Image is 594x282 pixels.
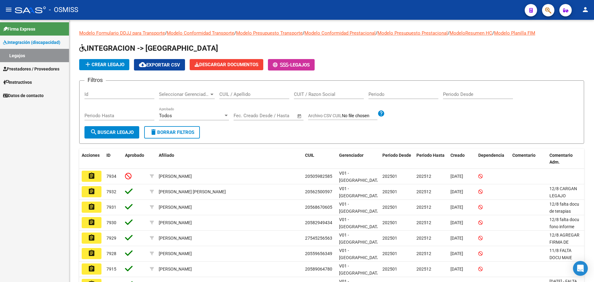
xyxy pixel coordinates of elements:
span: 20582949434 [305,220,332,225]
span: Comentario Adm. [549,153,573,165]
span: 202512 [416,236,431,241]
mat-icon: assignment [88,265,95,272]
span: Datos de contacto [3,92,44,99]
span: Periodo Desde [382,153,411,158]
span: Buscar Legajo [90,130,134,135]
mat-icon: add [84,61,92,68]
span: Afiliado [159,153,174,158]
span: [DATE] [450,205,463,210]
a: Modelo Conformidad Transporte [167,30,234,36]
button: Open calendar [296,113,303,120]
span: - OSMISS [49,3,78,17]
span: 202512 [416,251,431,256]
mat-icon: assignment [88,219,95,226]
a: Modelo Planilla FIM [494,30,535,36]
span: Descargar Documentos [195,62,258,67]
div: [PERSON_NAME] [PERSON_NAME] [159,188,226,195]
a: Modelo Presupuesto Transporte [236,30,303,36]
span: 202512 [416,267,431,271]
div: [PERSON_NAME] [159,235,192,242]
a: ModeloResumen HC [450,30,492,36]
span: V01 - [GEOGRAPHIC_DATA] [339,263,381,276]
span: 27545256563 [305,236,332,241]
datatable-header-cell: Periodo Hasta [414,149,448,169]
span: Instructivos [3,79,32,86]
span: [DATE] [450,267,463,271]
mat-icon: assignment [88,203,95,211]
mat-icon: person [582,6,589,13]
span: Seleccionar Gerenciador [159,92,209,97]
span: [DATE] [450,189,463,194]
span: Exportar CSV [139,62,180,68]
datatable-header-cell: Comentario Adm. [547,149,584,169]
button: Borrar Filtros [144,126,200,139]
span: Crear Legajo [84,62,124,67]
input: Archivo CSV CUIL [342,113,377,119]
div: [PERSON_NAME] [159,266,192,273]
span: V01 - [GEOGRAPHIC_DATA] [339,248,381,260]
datatable-header-cell: ID [104,149,123,169]
span: V01 - [GEOGRAPHIC_DATA] [339,217,381,229]
span: Legajos [290,62,310,68]
datatable-header-cell: Creado [448,149,476,169]
span: V01 - [GEOGRAPHIC_DATA] [339,171,381,183]
span: 202501 [382,205,397,210]
span: 12/8 falta docu fono informe firmar por medico. gracias [549,217,580,243]
div: [PERSON_NAME] [159,250,192,257]
span: 202512 [416,205,431,210]
span: 202512 [416,174,431,179]
datatable-header-cell: Gerenciador [337,149,380,169]
span: 202501 [382,251,397,256]
a: Modelo Presupuesto Prestacional [377,30,448,36]
span: 202501 [382,267,397,271]
span: Integración (discapacidad) [3,39,60,46]
mat-icon: assignment [88,250,95,257]
button: -Legajos [268,59,315,70]
span: V01 - [GEOGRAPHIC_DATA] [339,186,381,198]
span: 202512 [416,189,431,194]
div: [PERSON_NAME] [159,173,192,180]
span: [DATE] [450,251,463,256]
span: 12/8 falta docu de terapias [549,202,579,214]
div: [PERSON_NAME] [159,204,192,211]
span: Todos [159,113,172,118]
mat-icon: assignment [88,234,95,241]
span: 202501 [382,174,397,179]
datatable-header-cell: Periodo Desde [380,149,414,169]
button: Exportar CSV [134,59,185,70]
button: Crear Legajo [79,59,129,70]
span: 202501 [382,220,397,225]
div: [PERSON_NAME] [159,219,192,226]
span: 20562500597 [305,189,332,194]
span: Aprobado [125,153,144,158]
mat-icon: menu [5,6,12,13]
span: Archivo CSV CUIL [308,113,342,118]
span: 12/8 CARGAN LEGAJO DESPUES DE SUBIR LAS FACTURAS FIRMAR MEDICO EL INFORME EI [549,186,577,240]
span: Comentario [512,153,536,158]
span: Dependencia [478,153,504,158]
datatable-header-cell: Afiliado [156,149,303,169]
button: Descargar Documentos [190,59,263,70]
datatable-header-cell: CUIL [303,149,337,169]
span: 7915 [106,267,116,271]
span: 7929 [106,236,116,241]
span: V01 - [GEOGRAPHIC_DATA] [339,233,381,245]
div: Open Intercom Messenger [573,261,588,276]
span: 7934 [106,174,116,179]
span: 202512 [416,220,431,225]
mat-icon: assignment [88,172,95,180]
span: 202501 [382,189,397,194]
span: 20589064780 [305,267,332,271]
mat-icon: search [90,128,97,136]
span: [DATE] [450,174,463,179]
input: Start date [234,113,254,118]
mat-icon: cloud_download [139,61,146,68]
span: Acciones [82,153,100,158]
span: Prestadores / Proveedores [3,66,59,72]
span: Gerenciador [339,153,364,158]
span: [DATE] [450,220,463,225]
span: ID [106,153,110,158]
span: V01 - [GEOGRAPHIC_DATA] [339,202,381,214]
span: 202501 [382,236,397,241]
datatable-header-cell: Dependencia [476,149,510,169]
